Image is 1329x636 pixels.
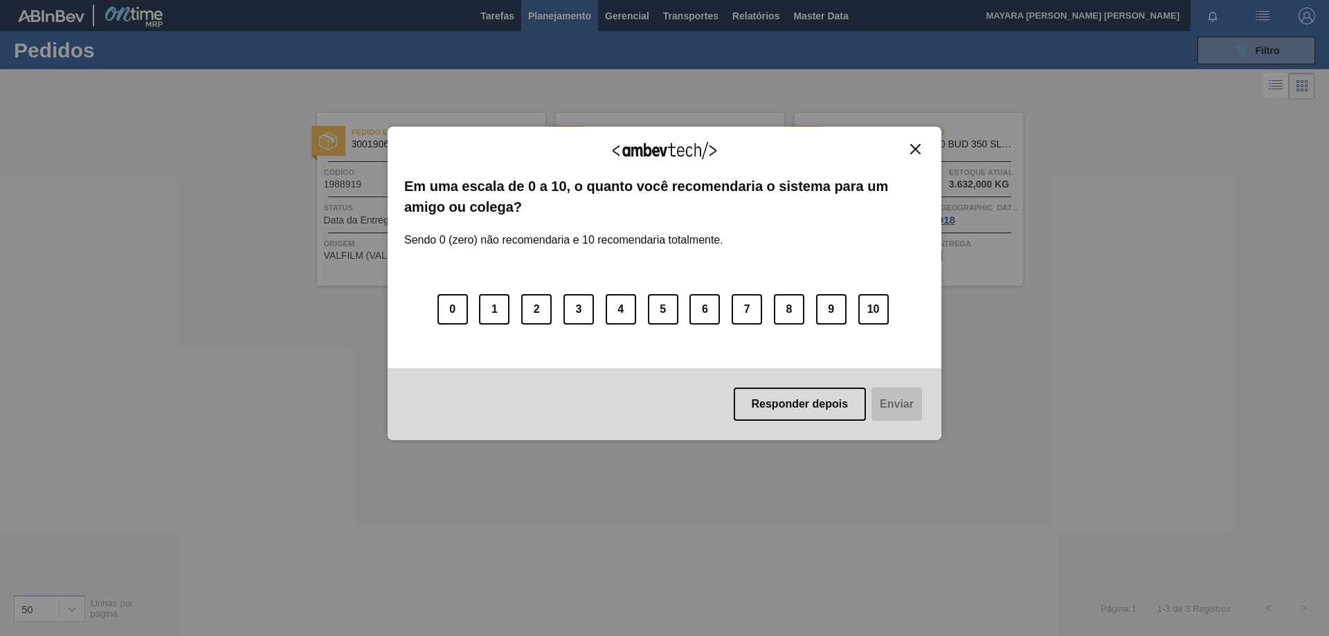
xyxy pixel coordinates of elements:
[521,294,552,325] button: 2
[606,294,636,325] button: 4
[613,142,716,159] img: Logo Ambevtech
[910,144,921,154] img: Close
[858,294,889,325] button: 10
[734,388,867,421] button: Responder depois
[774,294,804,325] button: 8
[816,294,847,325] button: 9
[437,294,468,325] button: 0
[563,294,594,325] button: 3
[689,294,720,325] button: 6
[404,217,723,246] label: Sendo 0 (zero) não recomendaria e 10 recomendaria totalmente.
[479,294,509,325] button: 1
[648,294,678,325] button: 5
[906,143,925,155] button: Close
[404,176,925,218] label: Em uma escala de 0 a 10, o quanto você recomendaria o sistema para um amigo ou colega?
[732,294,762,325] button: 7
